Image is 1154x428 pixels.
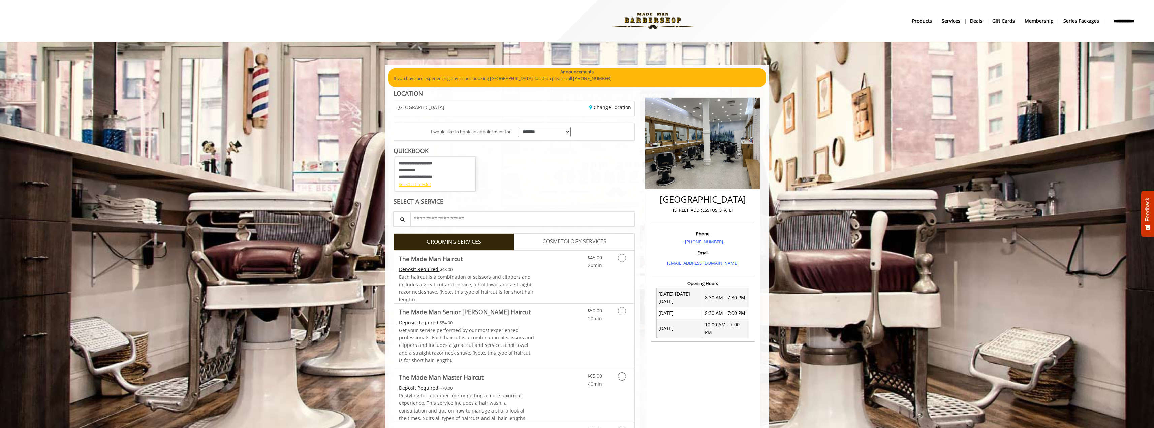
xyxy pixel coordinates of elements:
b: Deals [970,17,983,25]
a: Gift cardsgift cards [988,16,1020,26]
span: 20min [588,262,602,268]
td: [DATE] [656,319,703,338]
div: Select a timeslot [399,181,472,188]
span: Restyling for a dapper look or getting a more luxurious experience. This service includes a hair ... [399,392,527,421]
span: $45.00 [587,254,602,261]
span: GROOMING SERVICES [427,238,481,246]
span: [GEOGRAPHIC_DATA] [397,105,444,110]
h3: Phone [653,231,753,236]
div: $48.00 [399,266,534,273]
a: Change Location [589,104,631,110]
span: Feedback [1145,198,1151,221]
span: 20min [588,315,602,322]
h3: Email [653,250,753,255]
span: 40min [588,381,602,387]
p: [STREET_ADDRESS][US_STATE] [653,207,753,214]
b: Series packages [1063,17,1099,25]
button: Service Search [393,211,411,227]
img: Made Man Barbershop logo [606,2,699,39]
a: ServicesServices [937,16,965,26]
td: [DATE] [656,307,703,319]
td: 8:30 AM - 7:30 PM [703,288,749,307]
span: $50.00 [587,307,602,314]
td: [DATE] [DATE] [DATE] [656,288,703,307]
span: This service needs some Advance to be paid before we block your appointment [399,266,440,272]
td: 8:30 AM - 7:00 PM [703,307,749,319]
span: COSMETOLOGY SERVICES [542,237,606,246]
div: $54.00 [399,319,534,326]
span: This service needs some Advance to be paid before we block your appointment [399,319,440,326]
p: Get your service performed by our most experienced professionals. Each haircut is a combination o... [399,327,534,364]
b: QUICKBOOK [394,146,429,155]
a: Productsproducts [907,16,937,26]
a: [EMAIL_ADDRESS][DOMAIN_NAME] [667,260,738,266]
p: If you have are experiencing any issues booking [GEOGRAPHIC_DATA] location please call [PHONE_NUM... [394,75,761,82]
span: Each haircut is a combination of scissors and clippers and includes a great cut and service, a ho... [399,274,534,303]
a: MembershipMembership [1020,16,1059,26]
b: The Made Man Senior [PERSON_NAME] Haircut [399,307,531,317]
span: This service needs some Advance to be paid before we block your appointment [399,385,440,391]
a: DealsDeals [965,16,988,26]
a: + [PHONE_NUMBER]. [682,239,724,245]
a: Series packagesSeries packages [1059,16,1104,26]
button: Feedback - Show survey [1141,191,1154,237]
b: LOCATION [394,89,423,97]
b: The Made Man Haircut [399,254,463,263]
b: products [912,17,932,25]
b: gift cards [992,17,1015,25]
div: SELECT A SERVICE [394,198,635,205]
span: $65.00 [587,373,602,379]
b: Services [942,17,960,25]
div: $70.00 [399,384,534,392]
b: Membership [1025,17,1054,25]
span: I would like to book an appointment for [431,128,511,135]
td: 10:00 AM - 7:00 PM [703,319,749,338]
h3: Opening Hours [651,281,754,286]
b: The Made Man Master Haircut [399,372,484,382]
b: Announcements [560,68,594,75]
h2: [GEOGRAPHIC_DATA] [653,195,753,204]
